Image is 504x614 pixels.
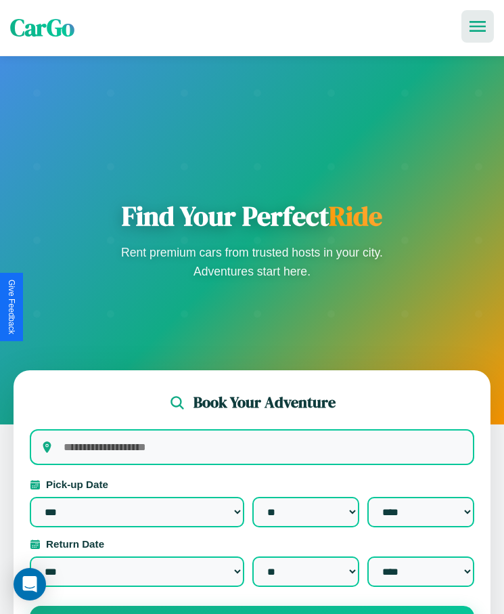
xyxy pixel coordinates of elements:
label: Pick-up Date [30,479,474,490]
div: Open Intercom Messenger [14,568,46,600]
p: Rent premium cars from trusted hosts in your city. Adventures start here. [117,243,388,281]
div: Give Feedback [7,280,16,334]
label: Return Date [30,538,474,550]
h2: Book Your Adventure [193,392,336,413]
span: Ride [329,198,382,234]
span: CarGo [10,12,74,44]
h1: Find Your Perfect [117,200,388,232]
